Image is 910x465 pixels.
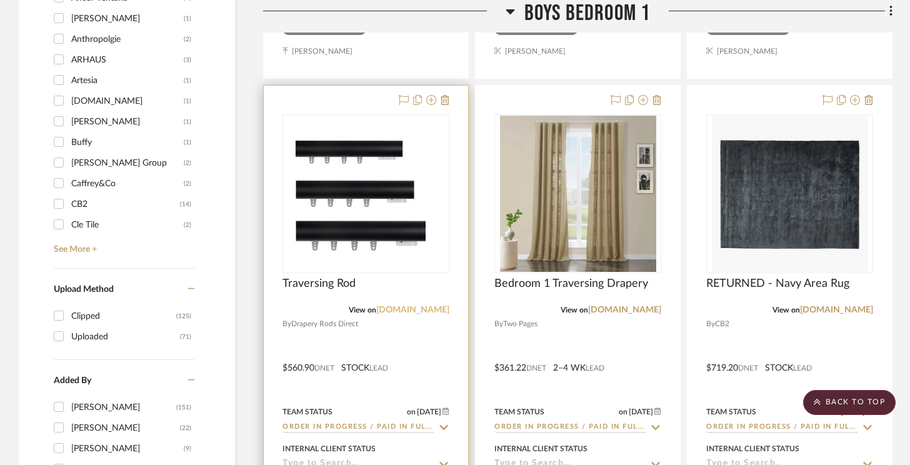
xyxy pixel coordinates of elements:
div: Anthropolgie [71,29,184,49]
img: Traversing Rod [288,116,444,272]
div: Team Status [706,406,756,417]
div: (1) [184,112,191,132]
div: (151) [176,397,191,417]
div: Uploaded [71,327,180,347]
a: [DOMAIN_NAME] [800,306,873,314]
div: [PERSON_NAME] [71,439,184,459]
div: (1) [184,71,191,91]
div: [PERSON_NAME] [71,9,184,29]
span: CB2 [715,318,729,330]
span: RETURNED - Navy Area Rug [706,277,849,291]
input: Type to Search… [706,422,858,434]
div: Team Status [494,406,544,417]
div: (2) [184,215,191,235]
div: (9) [184,439,191,459]
span: Two Pages [503,318,537,330]
div: [PERSON_NAME] Group [71,153,184,173]
div: (71) [180,327,191,347]
a: [DOMAIN_NAME] [588,306,661,314]
div: (2) [184,174,191,194]
input: Type to Search… [494,422,646,434]
span: By [282,318,291,330]
div: ARHAUS [71,50,184,70]
div: [DOMAIN_NAME] [71,91,184,111]
div: (14) [180,194,191,214]
span: on [619,408,627,416]
div: Internal Client Status [494,443,587,454]
span: View on [561,306,588,314]
div: Caffrey&Co [71,174,184,194]
div: [PERSON_NAME] [71,112,184,132]
div: (1) [184,91,191,111]
a: [DOMAIN_NAME] [376,306,449,314]
span: Bedroom 1 Traversing Drapery [494,277,648,291]
div: [PERSON_NAME] [71,418,180,438]
div: Cle Tile [71,215,184,235]
span: [DATE] [839,407,866,416]
span: Traversing Rod [282,277,356,291]
span: By [494,318,503,330]
input: Type to Search… [282,422,434,434]
scroll-to-top-button: BACK TO TOP [803,390,896,415]
div: Internal Client Status [282,443,376,454]
span: Upload Method [54,285,114,294]
span: View on [349,306,376,314]
span: Drapery Rods Direct [291,318,358,330]
span: By [706,318,715,330]
div: 0 [283,115,449,272]
div: (1) [184,132,191,152]
img: RETURNED - Navy Area Rug [712,116,868,272]
span: Added By [54,376,91,385]
span: [DATE] [627,407,654,416]
div: CB2 [71,194,180,214]
div: Clipped [71,306,176,326]
span: on [407,408,416,416]
span: View on [772,306,800,314]
span: on [831,408,839,416]
div: (3) [184,50,191,70]
div: Artesia [71,71,184,91]
div: (2) [184,153,191,173]
a: See More + [51,235,194,255]
div: Buffy [71,132,184,152]
div: Team Status [282,406,332,417]
div: Internal Client Status [706,443,799,454]
div: [PERSON_NAME] [71,397,176,417]
img: Bedroom 1 Traversing Drapery [500,116,656,272]
div: (22) [180,418,191,438]
span: [DATE] [416,407,442,416]
div: (125) [176,306,191,326]
div: (1) [184,9,191,29]
div: (2) [184,29,191,49]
